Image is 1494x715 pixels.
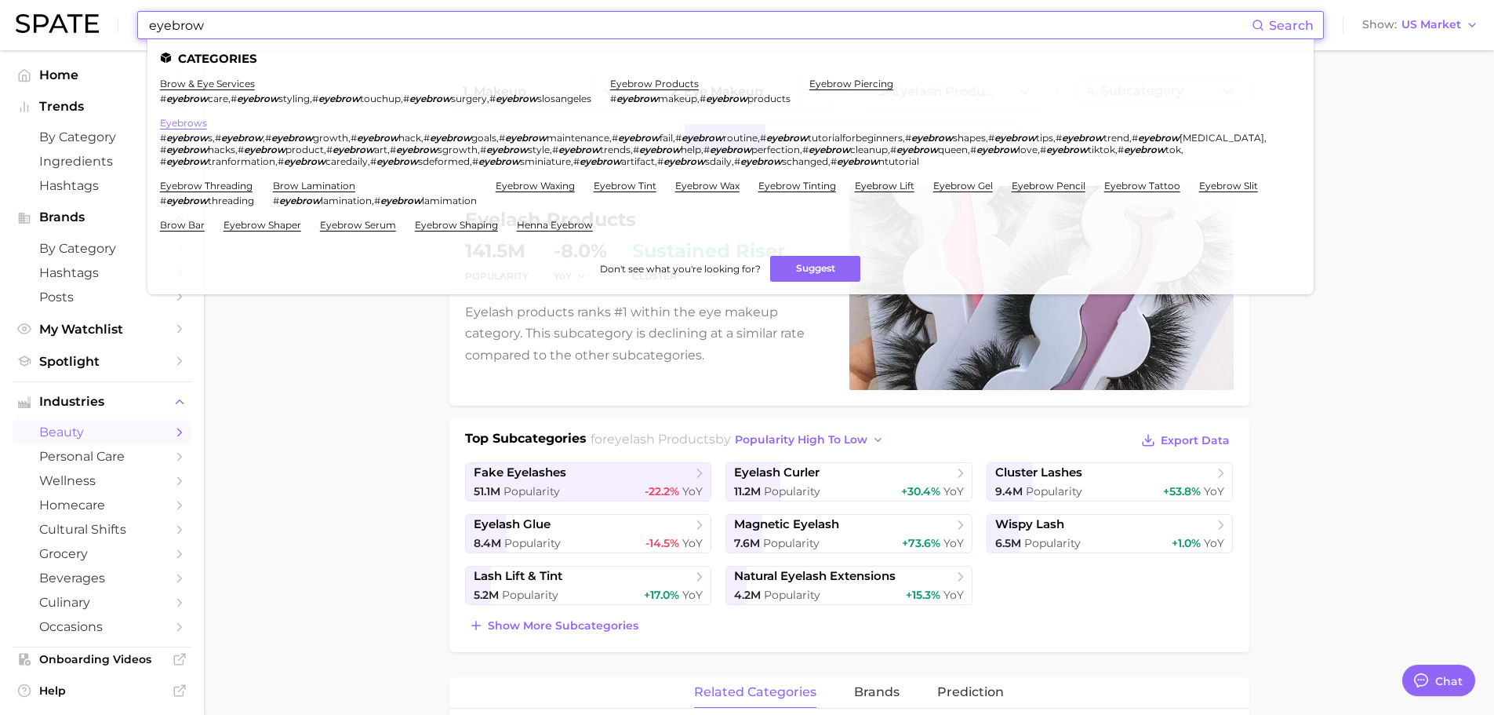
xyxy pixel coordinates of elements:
span: product [285,144,324,155]
span: Popularity [504,536,561,550]
span: fail [660,132,673,144]
span: # [988,132,994,144]
span: Brands [39,210,165,224]
span: sdaily [705,155,732,167]
span: fake eyelashes [474,465,566,480]
a: henna eyebrow [517,219,593,231]
em: eyebrow [271,132,313,144]
div: , [273,195,477,206]
a: eyebrow wax [675,180,740,192]
a: Spotlight [13,349,191,374]
em: eyebrow [896,144,938,155]
span: 5.2m [474,588,499,602]
a: eyebrow tattoo [1104,180,1180,192]
em: eyebrow [221,132,263,144]
a: eyebrow shaper [224,219,301,231]
a: Onboarding Videos [13,648,191,671]
h1: Top Subcategories [465,429,587,453]
a: lash lift & tint5.2m Popularity+17.0% YoY [465,566,712,605]
span: # [403,93,409,104]
em: eyebrow [1138,132,1180,144]
span: threading [208,195,254,206]
span: goals [471,132,496,144]
span: makeup [658,93,697,104]
em: eyebrow [333,144,374,155]
span: Ingredients [39,154,165,169]
span: # [890,144,896,155]
span: YoY [943,588,964,602]
em: eyebrow [376,155,418,167]
span: +1.0% [1172,536,1201,550]
a: Hashtags [13,261,191,285]
em: eyebrow [166,132,208,144]
span: YoY [682,536,703,550]
span: # [573,155,580,167]
span: personal care [39,449,165,464]
span: cluster lashes [995,465,1082,480]
a: wispy lash6.5m Popularity+1.0% YoY [987,514,1234,553]
span: # [312,93,318,104]
span: +15.3% [906,588,940,602]
span: # [160,144,166,155]
span: slosangeles [537,93,591,104]
a: eyebrow gel [933,180,993,192]
em: eyebrow [505,132,547,144]
span: hack [398,132,421,144]
em: eyebrow [166,93,208,104]
em: eyebrow [166,144,208,155]
span: lamimation [422,195,477,206]
span: sdeformed [418,155,470,167]
em: eyebrow [837,155,878,167]
span: # [1056,132,1062,144]
span: occasions [39,619,165,634]
em: eyebrow [1124,144,1165,155]
span: help [681,144,701,155]
a: fake eyelashes51.1m Popularity-22.2% YoY [465,462,712,502]
span: love [1018,144,1038,155]
span: popularity high to low [735,433,867,447]
span: YoY [943,536,964,550]
button: popularity high to low [731,429,889,451]
span: cultural shifts [39,522,165,537]
a: Home [13,63,191,87]
button: Suggest [770,256,860,282]
span: # [273,195,279,206]
em: eyebrow [409,93,451,104]
span: sgrowth [438,144,478,155]
span: artifact [621,155,655,167]
span: # [231,93,237,104]
span: -22.2% [645,484,679,498]
a: Posts [13,285,191,309]
em: eyebrow [639,144,681,155]
span: routine [723,132,758,144]
a: eyebrow slit [1199,180,1258,192]
span: Show [1362,20,1397,29]
a: eyebrow lift [855,180,914,192]
a: culinary [13,590,191,615]
span: # [326,144,333,155]
span: # [1040,144,1046,155]
span: tips [1036,132,1053,144]
span: Posts [39,290,165,305]
div: , , , , [160,93,591,104]
span: style [528,144,550,155]
a: eyelash glue8.4m Popularity-14.5% YoY [465,514,712,553]
em: eyebrow [1062,132,1103,144]
span: 51.1m [474,484,500,498]
span: # [160,195,166,206]
span: Search [1269,18,1314,33]
div: , [610,93,791,104]
span: Home [39,67,165,82]
span: Hashtags [39,178,165,193]
span: # [831,155,837,167]
a: Help [13,679,191,702]
a: eyebrow piercing [809,78,893,89]
span: maintenance [547,132,609,144]
span: tok [1165,144,1181,155]
span: # [238,144,244,155]
span: growth [313,132,348,144]
span: hacks [208,144,235,155]
span: beverages [39,571,165,585]
a: grocery [13,542,191,566]
span: s [208,132,213,144]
